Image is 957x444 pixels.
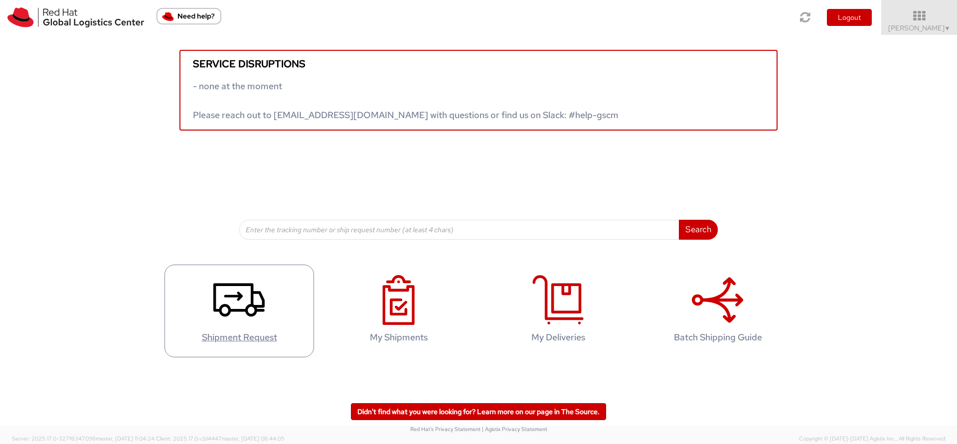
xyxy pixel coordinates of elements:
button: Need help? [157,8,221,24]
span: master, [DATE] 08:44:05 [222,435,285,442]
span: [PERSON_NAME] [888,23,951,32]
h5: Service disruptions [193,58,764,69]
h4: My Shipments [334,332,463,342]
a: My Deliveries [483,265,633,358]
span: ▼ [945,24,951,32]
span: Copyright © [DATE]-[DATE] Agistix Inc., All Rights Reserved [799,435,945,443]
a: Batch Shipping Guide [643,265,793,358]
h4: Batch Shipping Guide [653,332,782,342]
a: Shipment Request [164,265,314,358]
a: Service disruptions - none at the moment Please reach out to [EMAIL_ADDRESS][DOMAIN_NAME] with qu... [179,50,778,131]
a: Didn't find what you were looking for? Learn more on our page in The Source. [351,403,606,420]
a: My Shipments [324,265,474,358]
h4: My Deliveries [494,332,623,342]
span: master, [DATE] 11:04:24 [96,435,155,442]
img: rh-logistics-00dfa346123c4ec078e1.svg [7,7,144,27]
a: | Agistix Privacy Statement [482,426,547,433]
span: Client: 2025.17.0-cb14447 [156,435,285,442]
span: - none at the moment Please reach out to [EMAIL_ADDRESS][DOMAIN_NAME] with questions or find us o... [193,80,619,121]
h4: Shipment Request [175,332,304,342]
a: Red Hat's Privacy Statement [410,426,480,433]
span: Server: 2025.17.0-327f6347098 [12,435,155,442]
button: Search [679,220,718,240]
input: Enter the tracking number or ship request number (at least 4 chars) [239,220,679,240]
button: Logout [827,9,872,26]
